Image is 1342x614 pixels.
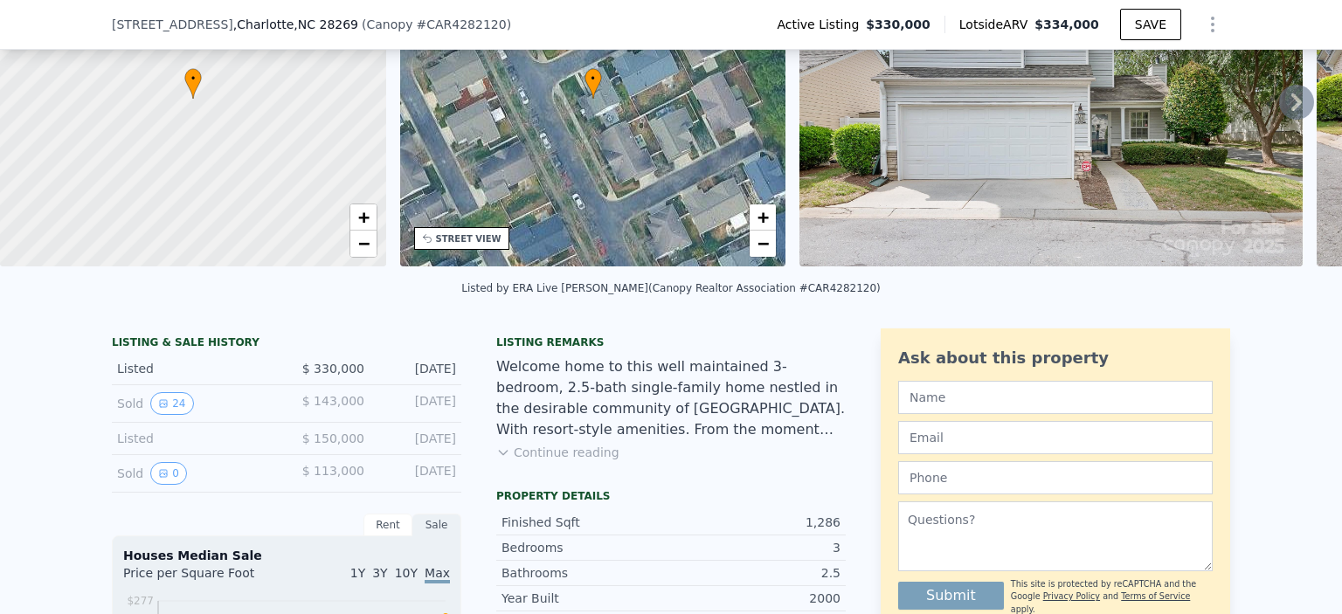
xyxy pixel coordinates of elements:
span: Canopy [366,17,412,31]
div: Rent [363,514,412,536]
div: Price per Square Foot [123,564,287,592]
div: Listed by ERA Live [PERSON_NAME] (Canopy Realtor Association #CAR4282120) [461,282,881,294]
div: • [184,68,202,99]
div: Bathrooms [502,564,671,582]
div: Welcome home to this well maintained 3-bedroom, 2.5-bath single-family home nestled in the desira... [496,356,846,440]
span: + [357,206,369,228]
div: ( ) [362,16,511,33]
div: Listed [117,360,273,377]
div: LISTING & SALE HISTORY [112,335,461,353]
div: [DATE] [378,360,456,377]
input: Email [898,421,1213,454]
span: 10Y [395,566,418,580]
a: Privacy Policy [1043,591,1100,601]
span: $334,000 [1034,17,1099,31]
div: Sold [117,462,273,485]
button: Show Options [1195,7,1230,42]
input: Phone [898,461,1213,494]
button: SAVE [1120,9,1181,40]
button: View historical data [150,462,187,485]
div: • [585,68,602,99]
span: + [757,206,769,228]
span: 1Y [350,566,365,580]
span: , Charlotte [233,16,358,33]
a: Zoom out [750,231,776,257]
div: Listed [117,430,273,447]
div: Ask about this property [898,346,1213,370]
span: Lotside ARV [959,16,1034,33]
span: [STREET_ADDRESS] [112,16,233,33]
a: Zoom in [350,204,377,231]
div: Houses Median Sale [123,547,450,564]
a: Terms of Service [1121,591,1190,601]
div: Property details [496,489,846,503]
span: • [585,71,602,86]
button: View historical data [150,392,193,415]
a: Zoom in [750,204,776,231]
span: , NC 28269 [294,17,358,31]
button: Submit [898,582,1004,610]
span: $330,000 [866,16,930,33]
div: [DATE] [378,462,456,485]
tspan: $277 [127,595,154,607]
span: # CAR4282120 [416,17,506,31]
div: Sold [117,392,273,415]
div: 3 [671,539,840,556]
span: $ 150,000 [302,431,364,445]
button: Continue reading [496,444,619,461]
span: − [757,232,769,254]
span: • [184,71,202,86]
span: 3Y [372,566,387,580]
div: 2000 [671,590,840,607]
div: Sale [412,514,461,536]
span: $ 113,000 [302,464,364,478]
span: $ 330,000 [302,362,364,376]
div: STREET VIEW [436,232,502,245]
div: 1,286 [671,514,840,531]
div: Finished Sqft [502,514,671,531]
a: Zoom out [350,231,377,257]
div: 2.5 [671,564,840,582]
div: Year Built [502,590,671,607]
span: − [357,232,369,254]
input: Name [898,381,1213,414]
div: [DATE] [378,430,456,447]
span: $ 143,000 [302,394,364,408]
span: Max [425,566,450,583]
span: Active Listing [777,16,866,33]
div: Bedrooms [502,539,671,556]
div: [DATE] [378,392,456,415]
div: Listing remarks [496,335,846,349]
